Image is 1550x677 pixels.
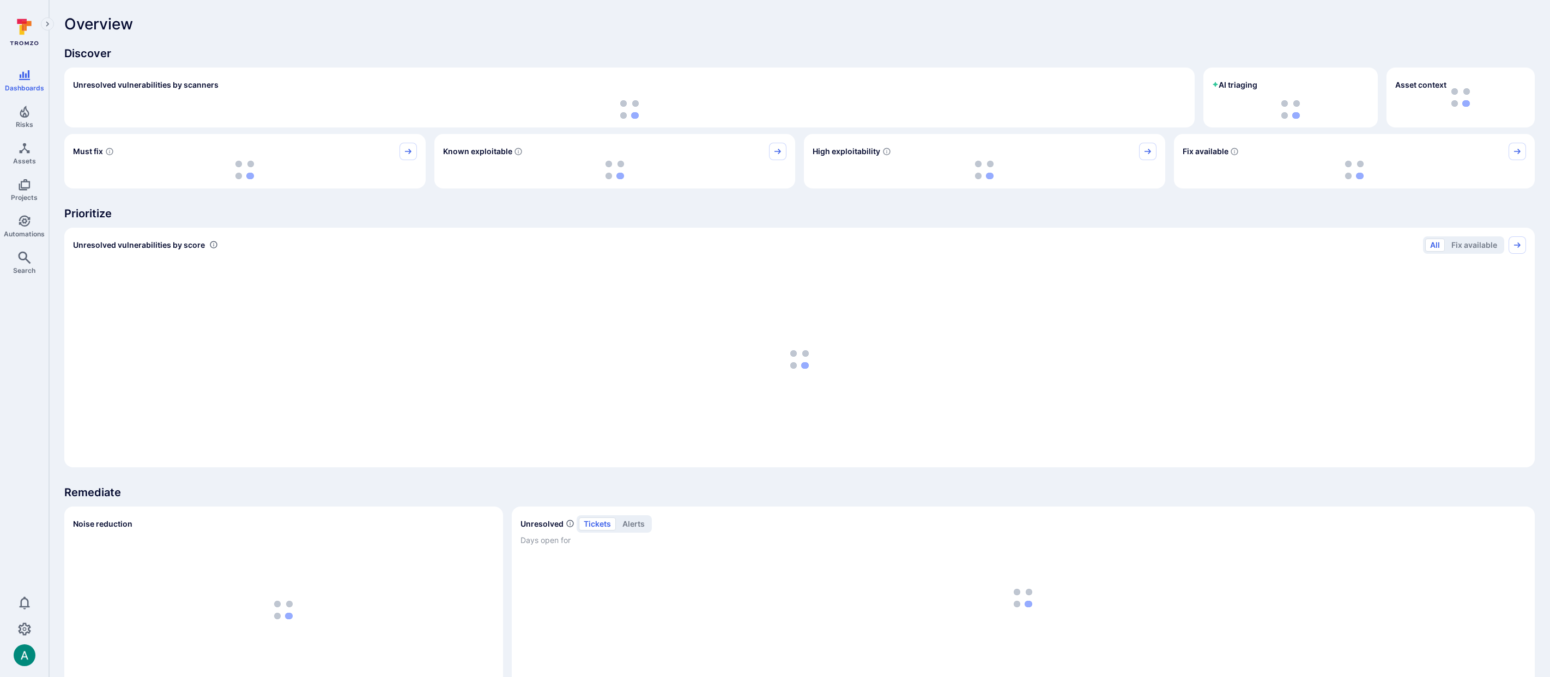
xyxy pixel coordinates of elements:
[882,147,891,156] svg: EPSS score ≥ 0.7
[975,161,994,179] img: Loading...
[44,20,51,29] i: Expand navigation menu
[64,485,1535,500] span: Remediate
[105,147,114,156] svg: Risk score >=40 , missed SLA
[209,239,218,251] div: Number of vulnerabilities in status 'Open' 'Triaged' and 'In process' grouped by score
[235,161,254,179] img: Loading...
[64,134,426,188] div: Must fix
[13,266,35,275] span: Search
[1345,161,1364,179] img: Loading...
[41,17,54,31] button: Expand navigation menu
[13,157,36,165] span: Assets
[64,206,1535,221] span: Prioritize
[813,146,880,157] span: High exploitability
[64,46,1535,61] span: Discover
[73,100,1186,119] div: loading spinner
[606,161,624,179] img: Loading...
[804,134,1165,188] div: High exploitability
[1212,80,1257,90] h2: AI triaging
[73,146,103,157] span: Must fix
[5,84,44,92] span: Dashboards
[16,120,33,129] span: Risks
[1174,134,1535,188] div: Fix available
[14,644,35,666] div: Arjan Dehar
[514,147,523,156] svg: Confirmed exploitable by KEV
[434,134,796,188] div: Known exploitable
[73,240,205,251] span: Unresolved vulnerabilities by score
[1395,80,1446,90] span: Asset context
[1212,100,1369,119] div: loading spinner
[1425,239,1445,252] button: All
[566,518,574,529] span: Number of unresolved items by priority and days open
[443,146,512,157] span: Known exploitable
[274,601,293,619] img: Loading...
[617,517,650,530] button: alerts
[73,260,1526,459] div: loading spinner
[443,160,787,180] div: loading spinner
[579,517,616,530] button: tickets
[813,160,1157,180] div: loading spinner
[1183,160,1527,180] div: loading spinner
[1230,147,1239,156] svg: Vulnerabilities with fix available
[73,160,417,180] div: loading spinner
[11,193,38,202] span: Projects
[73,519,132,528] span: Noise reduction
[1446,239,1502,252] button: Fix available
[73,80,219,90] h2: Unresolved vulnerabilities by scanners
[14,644,35,666] img: ACg8ocLSa5mPYBaXNx3eFu_EmspyJX0laNWN7cXOFirfQ7srZveEpg=s96-c
[64,15,133,33] span: Overview
[520,519,564,529] h2: Unresolved
[790,350,809,369] img: Loading...
[1183,146,1228,157] span: Fix available
[620,100,639,119] img: Loading...
[520,535,1526,546] span: Days open for
[4,230,45,238] span: Automations
[1281,100,1300,119] img: Loading...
